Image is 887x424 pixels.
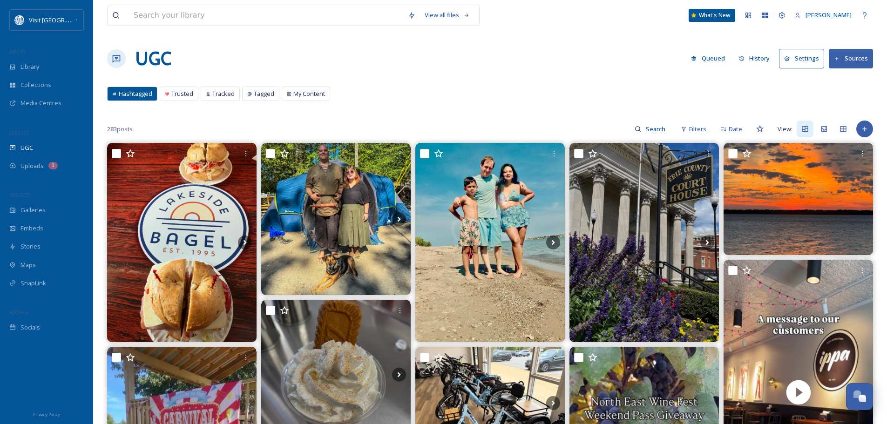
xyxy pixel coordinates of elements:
[20,81,51,89] span: Collections
[779,49,829,68] a: Settings
[734,49,779,67] a: History
[20,279,46,288] span: SnapLink
[420,6,474,24] a: View all files
[686,49,734,67] a: Queued
[641,120,671,138] input: Search
[778,125,792,134] span: View:
[29,15,101,24] span: Visit [GEOGRAPHIC_DATA]
[689,9,735,22] a: What's New
[9,309,28,316] span: SOCIALS
[135,45,171,73] a: UGC
[415,143,565,342] img: Happy last day of summer 😊 #summerisover #autumnseason #LastDayofSummer #areyoureadyforcoldweathe...
[9,191,31,198] span: WIDGETS
[212,89,235,98] span: Tracked
[734,49,775,67] button: History
[33,411,60,417] span: Privacy Policy
[9,48,26,55] span: MEDIA
[569,143,719,342] img: Have been looking at highway signs for Erie PA all my life so finally decided to visit. Enjoyed h...
[33,408,60,419] a: Privacy Policy
[729,125,742,134] span: Date
[48,162,58,169] div: 1
[20,206,46,215] span: Galleries
[20,62,39,71] span: Library
[129,5,403,26] input: Search your library
[724,143,873,255] img: Last night’s sunset in #eriepa
[20,224,43,233] span: Embeds
[15,15,24,25] img: download%20%281%29.png
[20,242,41,251] span: Stories
[790,6,856,24] a: [PERSON_NAME]
[829,49,873,68] button: Sources
[254,89,274,98] span: Tagged
[20,323,40,332] span: Socials
[686,49,730,67] button: Queued
[846,383,873,410] button: Open Chat
[689,125,706,134] span: Filters
[806,11,852,19] span: [PERSON_NAME]
[20,261,36,269] span: Maps
[107,143,257,342] img: Recent highlights: ✨sandwiches at lakeside_bagel ✨shopping at scotlandyardsgreenhouse ✨dulachan d...
[9,129,29,136] span: COLLECT
[20,143,33,152] span: UGC
[261,143,411,295] img: 15th anniversary camping trip was a great experience. Sadly I couldn’t go swimming until this mor...
[20,162,44,170] span: Uploads
[171,89,193,98] span: Trusted
[107,125,133,134] span: 283 posts
[779,49,824,68] button: Settings
[20,99,61,108] span: Media Centres
[293,89,325,98] span: My Content
[119,89,152,98] span: Hashtagged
